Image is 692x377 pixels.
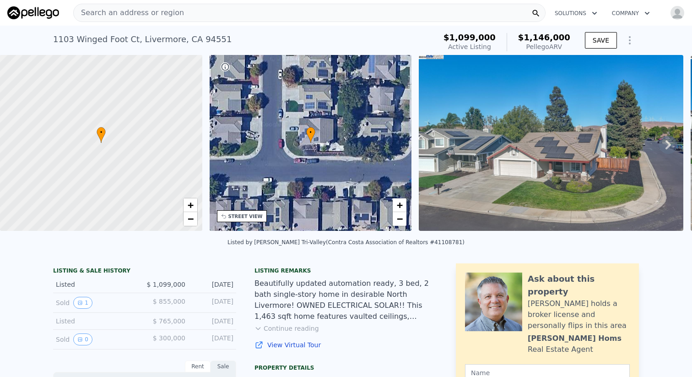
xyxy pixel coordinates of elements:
div: Sale [211,361,236,372]
div: Listed [56,317,137,326]
div: [PERSON_NAME] holds a broker license and personally flips in this area [528,298,630,331]
a: Zoom out [184,212,197,226]
span: $ 300,000 [153,334,185,342]
div: Ask about this property [528,273,630,298]
button: View historical data [73,297,92,309]
button: Show Options [621,31,639,49]
div: Listed [56,280,137,289]
div: Listing remarks [254,267,438,274]
button: Solutions [547,5,605,22]
div: [PERSON_NAME] Homs [528,333,622,344]
div: [DATE] [193,280,233,289]
img: Pellego [7,6,59,19]
div: Real Estate Agent [528,344,593,355]
img: avatar [670,5,685,20]
div: Sold [56,333,137,345]
span: $ 1,099,000 [146,281,185,288]
div: Beautifully updated automation ready, 3 bed, 2 bath single-story home in desirable North Livermor... [254,278,438,322]
div: • [97,127,106,143]
div: Rent [185,361,211,372]
a: Zoom out [393,212,406,226]
div: [DATE] [193,297,233,309]
button: View historical data [73,333,92,345]
span: $1,146,000 [518,33,570,42]
span: $1,099,000 [443,33,496,42]
span: + [397,199,403,211]
a: Zoom in [393,198,406,212]
span: • [97,128,106,137]
span: − [397,213,403,224]
div: LISTING & SALE HISTORY [53,267,236,276]
button: SAVE [585,32,617,49]
div: Pellego ARV [518,42,570,51]
span: $ 765,000 [153,317,185,325]
a: Zoom in [184,198,197,212]
button: Company [605,5,657,22]
div: Property details [254,364,438,372]
span: Active Listing [448,43,491,50]
div: Sold [56,297,137,309]
span: • [306,128,315,137]
div: [DATE] [193,317,233,326]
img: Sale: 167518014 Parcel: 33294418 [419,55,683,231]
div: [DATE] [193,333,233,345]
button: Continue reading [254,324,319,333]
div: 1103 Winged Foot Ct , Livermore , CA 94551 [53,33,232,46]
span: $ 855,000 [153,298,185,305]
div: STREET VIEW [228,213,263,220]
span: − [187,213,193,224]
span: Search an address or region [74,7,184,18]
a: View Virtual Tour [254,340,438,350]
div: Listed by [PERSON_NAME] Tri-Valley (Contra Costa Association of Realtors #41108781) [227,239,465,246]
span: + [187,199,193,211]
div: • [306,127,315,143]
